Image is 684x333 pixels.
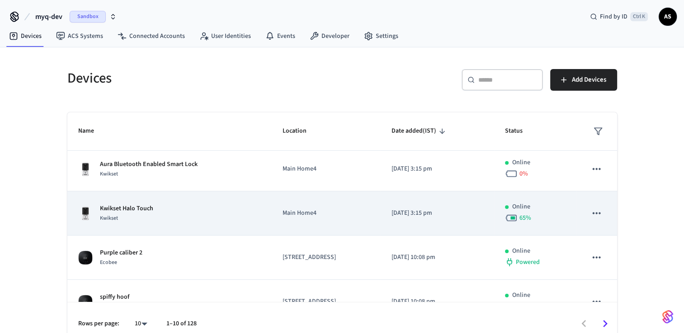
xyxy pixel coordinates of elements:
[357,28,406,44] a: Settings
[283,124,318,138] span: Location
[258,28,302,44] a: Events
[662,310,673,324] img: SeamLogoGradient.69752ec5.svg
[78,162,93,176] img: Kwikset Halo Touchscreen Wifi Enabled Smart Lock, Polished Chrome, Front
[600,12,627,21] span: Find by ID
[283,164,370,174] p: Main Home4
[78,295,93,309] img: ecobee_lite_3
[392,297,483,306] p: [DATE] 10:08 pm
[283,253,370,262] p: [STREET_ADDRESS]
[67,69,337,88] h5: Devices
[512,246,530,256] p: Online
[100,292,129,302] p: spiffy hoof
[100,160,198,169] p: Aura Bluetooth Enabled Smart Lock
[660,9,676,25] span: AS
[100,170,118,178] span: Kwikset
[166,319,197,328] p: 1–10 of 128
[392,164,483,174] p: [DATE] 3:15 pm
[630,12,648,21] span: Ctrl K
[2,28,49,44] a: Devices
[550,69,617,91] button: Add Devices
[100,214,118,222] span: Kwikset
[392,253,483,262] p: [DATE] 10:08 pm
[512,291,530,300] p: Online
[519,213,531,222] span: 65 %
[78,250,93,265] img: ecobee_lite_3
[78,124,106,138] span: Name
[35,11,62,22] span: myq-dev
[130,317,152,330] div: 10
[100,259,117,266] span: Ecobee
[516,258,540,267] span: Powered
[512,202,530,212] p: Online
[110,28,192,44] a: Connected Accounts
[283,297,370,306] p: [STREET_ADDRESS]
[302,28,357,44] a: Developer
[659,8,677,26] button: AS
[78,206,93,221] img: Kwikset Halo Touchscreen Wifi Enabled Smart Lock, Polished Chrome, Front
[283,208,370,218] p: Main Home4
[100,204,153,213] p: Kwikset Halo Touch
[392,208,483,218] p: [DATE] 3:15 pm
[505,124,534,138] span: Status
[519,169,528,178] span: 0 %
[49,28,110,44] a: ACS Systems
[78,319,119,328] p: Rows per page:
[100,248,142,258] p: Purple caliber 2
[512,158,530,167] p: Online
[392,124,448,138] span: Date added(IST)
[572,74,606,86] span: Add Devices
[192,28,258,44] a: User Identities
[70,11,106,23] span: Sandbox
[583,9,655,25] div: Find by IDCtrl K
